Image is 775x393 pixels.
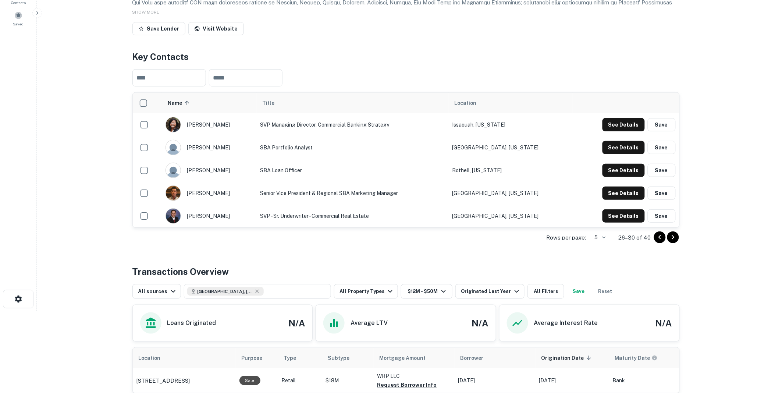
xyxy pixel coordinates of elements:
span: SHOW MORE [132,10,160,15]
span: Name [168,99,192,107]
span: Title [263,99,284,107]
td: Issaquah, [US_STATE] [449,113,573,136]
span: Location [455,99,477,107]
p: [DATE] [458,377,532,385]
h4: Key Contacts [132,50,680,63]
p: $18M [326,377,370,385]
div: [PERSON_NAME] [166,163,253,178]
div: [PERSON_NAME] [166,185,253,201]
button: Save [648,141,676,154]
p: Rows per page: [547,233,586,242]
span: Location [139,354,170,362]
span: Type [284,354,296,362]
th: Location [133,348,236,368]
button: Save [648,187,676,200]
th: Maturity dates displayed may be estimated. Please contact the lender for the most accurate maturi... [609,348,683,368]
span: Borrower [461,354,484,362]
span: Saved [13,21,24,27]
div: Originated Last Year [461,287,521,296]
h6: Maturity Date [615,354,650,362]
th: Borrower [455,348,536,368]
button: See Details [602,187,645,200]
h6: Loans Originated [167,319,216,327]
div: scrollable content [133,348,679,393]
span: Mortgage Amount [380,354,436,362]
button: Save your search to get updates of matches that match your search criteria. [567,284,591,299]
button: Save [648,118,676,131]
h6: Average Interest Rate [534,319,598,327]
td: SVP - Sr. Underwriter - Commercial Real Estate [257,205,449,227]
p: Retail [282,377,319,385]
td: SVP Managing Director, Commercial Banking Strategy [257,113,449,136]
button: Request Borrower Info [377,380,437,389]
td: Bothell, [US_STATE] [449,159,573,182]
h4: N/A [472,316,488,330]
span: Origination Date [541,354,594,362]
button: Save [648,209,676,223]
button: See Details [602,209,645,223]
button: [GEOGRAPHIC_DATA], [GEOGRAPHIC_DATA], [GEOGRAPHIC_DATA] [184,284,331,299]
p: [STREET_ADDRESS] [136,376,190,385]
a: [STREET_ADDRESS] [136,376,232,385]
p: [DATE] [539,377,605,385]
div: [PERSON_NAME] [166,117,253,132]
button: All sources [132,284,181,299]
button: See Details [602,164,645,177]
td: [GEOGRAPHIC_DATA], [US_STATE] [449,205,573,227]
a: Saved [2,8,35,28]
p: Bank [613,377,679,385]
th: Location [449,93,573,113]
button: All Filters [527,284,564,299]
button: $12M - $50M [401,284,452,299]
div: Sale [239,376,260,385]
div: [PERSON_NAME] [166,208,253,224]
td: [GEOGRAPHIC_DATA], [US_STATE] [449,182,573,205]
img: 9c8pery4andzj6ohjkjp54ma2 [166,163,181,178]
th: Title [257,93,449,113]
button: Reset [594,284,617,299]
button: See Details [602,141,645,154]
button: Save Lender [132,22,185,35]
th: Subtype [322,348,374,368]
span: Subtype [328,354,350,362]
td: SBA Loan Officer [257,159,449,182]
h4: N/A [288,316,305,330]
th: Purpose [236,348,278,368]
td: SBA Portfolio Analyst [257,136,449,159]
th: Origination Date [536,348,609,368]
span: Purpose [242,354,272,362]
img: 1516316693515 [166,209,181,223]
th: Mortgage Amount [374,348,455,368]
a: Visit Website [188,22,244,35]
img: 1518710494924 [166,186,181,201]
img: 1590808726338 [166,117,181,132]
td: Senior Vice President & Regional SBA Marketing Manager [257,182,449,205]
h6: Average LTV [351,319,388,327]
img: 9c8pery4andzj6ohjkjp54ma2 [166,140,181,155]
th: Name [162,93,257,113]
div: Maturity dates displayed may be estimated. Please contact the lender for the most accurate maturi... [615,354,658,362]
button: See Details [602,118,645,131]
p: WRP LLC [377,372,451,380]
h4: N/A [655,316,672,330]
button: All Property Types [334,284,398,299]
span: Maturity dates displayed may be estimated. Please contact the lender for the most accurate maturi... [615,354,667,362]
div: [PERSON_NAME] [166,140,253,155]
iframe: Chat Widget [738,334,775,369]
div: scrollable content [133,93,679,227]
div: All sources [138,287,178,296]
th: Type [278,348,322,368]
div: 5 [589,232,607,243]
p: 26–30 of 40 [619,233,651,242]
button: Go to previous page [654,231,666,243]
h4: Transactions Overview [132,265,229,278]
button: Go to next page [667,231,679,243]
td: [GEOGRAPHIC_DATA], [US_STATE] [449,136,573,159]
button: Save [648,164,676,177]
button: Originated Last Year [455,284,525,299]
span: [GEOGRAPHIC_DATA], [GEOGRAPHIC_DATA], [GEOGRAPHIC_DATA] [198,288,253,295]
